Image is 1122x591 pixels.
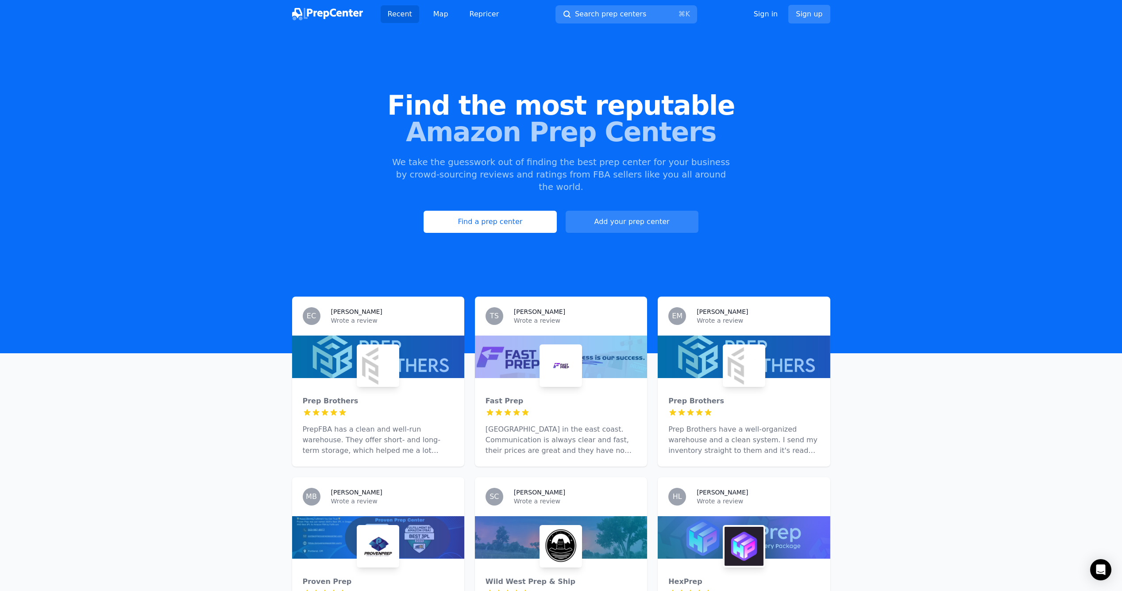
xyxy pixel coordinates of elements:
[463,5,506,23] a: Repricer
[331,488,382,497] h3: [PERSON_NAME]
[426,5,455,23] a: Map
[303,396,454,406] div: Prep Brothers
[331,497,454,506] p: Wrote a review
[303,424,454,456] p: PrepFBA has a clean and well-run warehouse. They offer short- and long-term storage, which helped...
[541,527,580,566] img: Wild West Prep & Ship
[754,9,778,19] a: Sign in
[490,313,499,320] span: TS
[678,10,685,18] kbd: ⌘
[725,346,763,385] img: Prep Brothers
[359,527,397,566] img: Proven Prep
[14,92,1108,119] span: Find the most reputable
[359,346,397,385] img: Prep Brothers
[307,313,316,320] span: EC
[490,493,499,500] span: SC
[697,488,748,497] h3: [PERSON_NAME]
[486,576,636,587] div: Wild West Prep & Ship
[668,576,819,587] div: HexPrep
[486,424,636,456] p: [GEOGRAPHIC_DATA] in the east coast. Communication is always clear and fast, their prices are gre...
[697,307,748,316] h3: [PERSON_NAME]
[668,396,819,406] div: Prep Brothers
[1090,559,1111,580] div: Open Intercom Messenger
[331,316,454,325] p: Wrote a review
[685,10,690,18] kbd: K
[788,5,830,23] a: Sign up
[424,211,556,233] a: Find a prep center
[391,156,731,193] p: We take the guesswork out of finding the best prep center for your business by crowd-sourcing rev...
[668,424,819,456] p: Prep Brothers have a well-organized warehouse and a clean system. I send my inventory straight to...
[514,497,636,506] p: Wrote a review
[381,5,419,23] a: Recent
[14,119,1108,145] span: Amazon Prep Centers
[292,8,363,20] img: PrepCenter
[725,527,763,566] img: HexPrep
[697,497,819,506] p: Wrote a review
[658,297,830,467] a: EM[PERSON_NAME]Wrote a reviewPrep BrothersPrep BrothersPrep Brothers have a well-organized wareho...
[514,307,565,316] h3: [PERSON_NAME]
[673,493,682,500] span: HL
[331,307,382,316] h3: [PERSON_NAME]
[672,313,682,320] span: EM
[541,346,580,385] img: Fast Prep
[697,316,819,325] p: Wrote a review
[292,297,464,467] a: EC[PERSON_NAME]Wrote a reviewPrep BrothersPrep BrothersPrepFBA has a clean and well-run warehouse...
[306,493,317,500] span: MB
[555,5,697,23] button: Search prep centers⌘K
[514,488,565,497] h3: [PERSON_NAME]
[475,297,647,467] a: TS[PERSON_NAME]Wrote a reviewFast PrepFast Prep[GEOGRAPHIC_DATA] in the east coast. Communication...
[514,316,636,325] p: Wrote a review
[303,576,454,587] div: Proven Prep
[486,396,636,406] div: Fast Prep
[575,9,646,19] span: Search prep centers
[566,211,698,233] a: Add your prep center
